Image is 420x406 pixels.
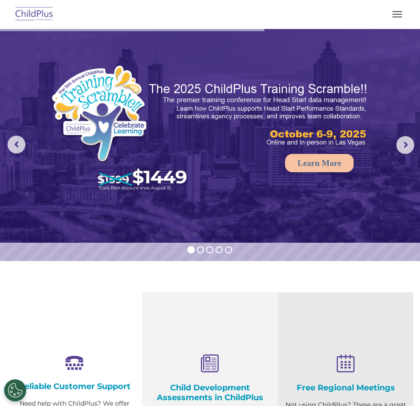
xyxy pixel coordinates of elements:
[4,379,26,402] button: Cookies Settings
[13,381,135,391] h4: Reliable Customer Support
[285,383,407,393] h4: Free Regional Meetings
[285,154,354,172] a: Learn More
[149,383,271,402] h4: Child Development Assessments in ChildPlus
[13,4,55,25] img: ChildPlus by Procare Solutions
